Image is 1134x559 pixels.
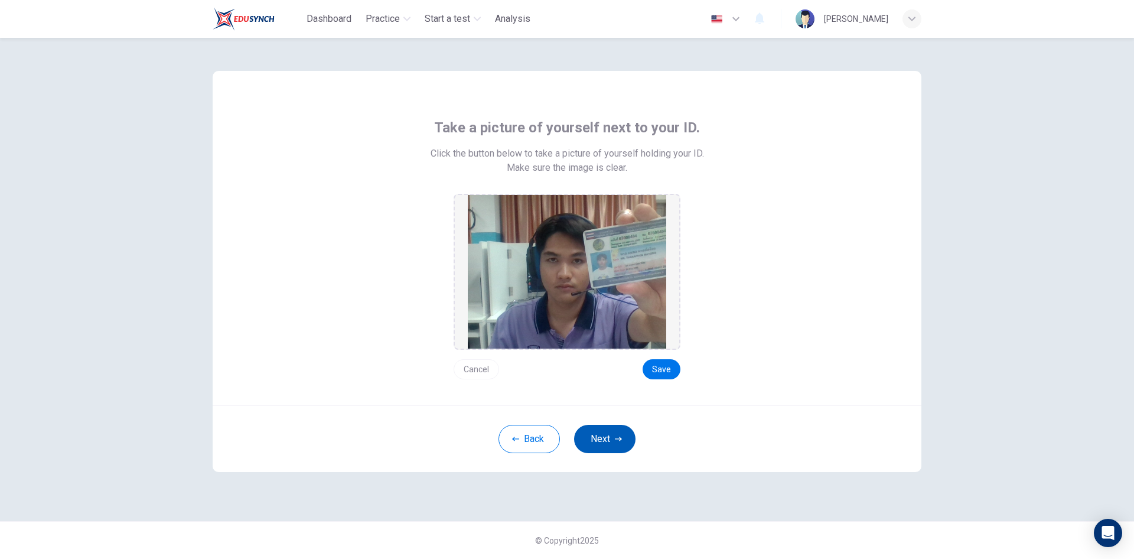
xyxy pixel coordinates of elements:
img: Profile picture [796,9,814,28]
span: Dashboard [307,12,351,26]
button: Next [574,425,636,453]
button: Back [498,425,560,453]
button: Analysis [490,8,535,30]
span: Practice [366,12,400,26]
span: © Copyright 2025 [535,536,599,545]
span: Take a picture of yourself next to your ID. [434,118,700,137]
button: Cancel [454,359,499,379]
img: Train Test logo [213,7,275,31]
div: [PERSON_NAME] [824,12,888,26]
a: Train Test logo [213,7,302,31]
img: en [709,15,724,24]
button: Save [643,359,680,379]
span: Analysis [495,12,530,26]
span: Click the button below to take a picture of yourself holding your ID. [431,147,704,161]
button: Practice [361,8,415,30]
button: Dashboard [302,8,356,30]
span: Make sure the image is clear. [507,161,627,175]
img: preview screemshot [468,195,666,349]
span: Start a test [425,12,470,26]
button: Start a test [420,8,485,30]
div: Open Intercom Messenger [1094,519,1122,547]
